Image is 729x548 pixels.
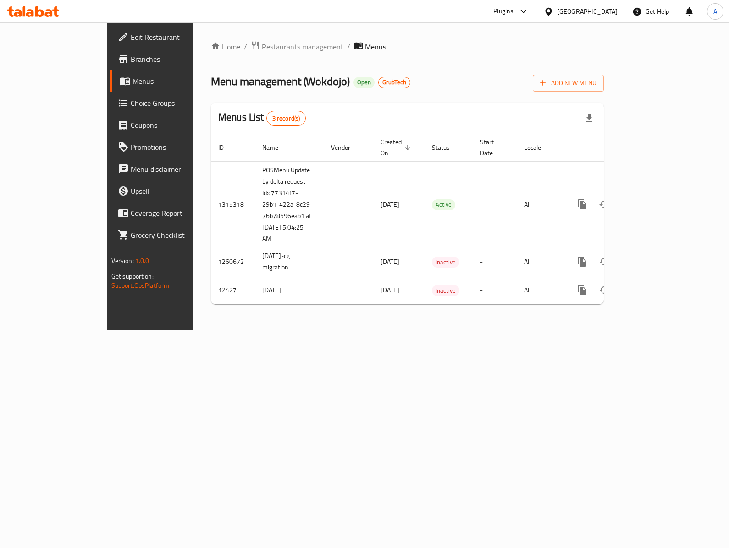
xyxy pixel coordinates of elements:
[110,114,229,136] a: Coupons
[473,247,517,276] td: -
[244,41,247,52] li: /
[379,78,410,86] span: GrubTech
[381,198,399,210] span: [DATE]
[473,276,517,304] td: -
[473,161,517,247] td: -
[110,158,229,180] a: Menu disclaimer
[110,92,229,114] a: Choice Groups
[131,54,221,65] span: Branches
[571,251,593,273] button: more
[211,134,667,305] table: enhanced table
[110,202,229,224] a: Coverage Report
[211,41,604,53] nav: breadcrumb
[255,247,324,276] td: [DATE]-cg migration
[131,32,221,43] span: Edit Restaurant
[713,6,717,16] span: A
[133,76,221,87] span: Menus
[517,247,564,276] td: All
[571,279,593,301] button: more
[111,255,134,267] span: Version:
[381,137,414,159] span: Created On
[266,111,306,126] div: Total records count
[593,251,615,273] button: Change Status
[267,114,306,123] span: 3 record(s)
[110,136,229,158] a: Promotions
[540,77,596,89] span: Add New Menu
[255,276,324,304] td: [DATE]
[432,142,462,153] span: Status
[218,110,306,126] h2: Menus List
[110,48,229,70] a: Branches
[131,98,221,109] span: Choice Groups
[593,193,615,215] button: Change Status
[110,70,229,92] a: Menus
[480,137,506,159] span: Start Date
[533,75,604,92] button: Add New Menu
[211,276,255,304] td: 12427
[111,279,170,291] a: Support.OpsPlatform
[131,142,221,153] span: Promotions
[381,284,399,296] span: [DATE]
[262,142,290,153] span: Name
[131,208,221,219] span: Coverage Report
[347,41,350,52] li: /
[218,142,236,153] span: ID
[353,77,375,88] div: Open
[578,107,600,129] div: Export file
[524,142,553,153] span: Locale
[131,186,221,197] span: Upsell
[255,161,324,247] td: POSMenu Update by delta request Id:c77314f7-29b1-422a-8c29-76b78596eab1 at [DATE] 5:04:25 AM
[331,142,362,153] span: Vendor
[110,26,229,48] a: Edit Restaurant
[493,6,514,17] div: Plugins
[131,230,221,241] span: Grocery Checklist
[110,224,229,246] a: Grocery Checklist
[131,164,221,175] span: Menu disclaimer
[365,41,386,52] span: Menus
[211,247,255,276] td: 1260672
[517,276,564,304] td: All
[381,256,399,268] span: [DATE]
[593,279,615,301] button: Change Status
[111,270,154,282] span: Get support on:
[564,134,667,162] th: Actions
[432,285,459,296] div: Inactive
[571,193,593,215] button: more
[251,41,343,53] a: Restaurants management
[432,285,459,296] span: Inactive
[262,41,343,52] span: Restaurants management
[353,78,375,86] span: Open
[135,255,149,267] span: 1.0.0
[131,120,221,131] span: Coupons
[517,161,564,247] td: All
[432,199,455,210] span: Active
[211,71,350,92] span: Menu management ( Wokdojo )
[211,161,255,247] td: 1315318
[557,6,618,16] div: [GEOGRAPHIC_DATA]
[110,180,229,202] a: Upsell
[432,257,459,268] span: Inactive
